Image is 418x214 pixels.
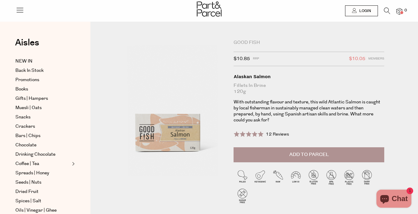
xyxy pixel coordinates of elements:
[403,8,408,13] span: 0
[15,76,39,84] span: Promotions
[289,151,329,158] span: Add to Parcel
[15,207,57,214] span: Oils | Vinegar | Ghee
[15,197,70,205] a: Spices | Salt
[15,104,70,112] a: Muesli | Oats
[15,95,48,102] span: Gifts | Hampers
[253,55,259,63] span: RRP
[15,86,28,93] span: Books
[15,188,70,195] a: Dried Fruit
[234,168,251,186] img: P_P-ICONS-Live_Bec_V11_Paleo.svg
[396,8,402,14] a: 0
[358,8,371,14] span: Login
[15,188,39,195] span: Dried Fruit
[358,168,376,186] img: P_P-ICONS-Live_Bec_V11_Dairy_Free.svg
[340,168,358,186] img: P_P-ICONS-Live_Bec_V11_Plastic_Free.svg
[15,179,70,186] a: Seeds | Nuts
[234,187,251,205] img: P_P-ICONS-Live_Bec_V11_Sugar_Free.svg
[15,170,70,177] a: Spreads | Honey
[15,114,30,121] span: Snacks
[15,207,70,214] a: Oils | Vinegar | Ghee
[15,151,70,158] a: Drinking Chocolate
[15,160,70,167] a: Coffee | Tea
[15,36,39,49] span: Aisles
[234,55,250,63] span: $10.85
[234,40,384,46] div: Good Fish
[15,142,70,149] a: Chocolate
[15,76,70,84] a: Promotions
[15,95,70,102] a: Gifts | Hampers
[345,5,378,16] a: Login
[197,2,222,17] img: Part&Parcel
[234,147,384,162] button: Add to Parcel
[15,58,70,65] a: NEW IN
[266,131,289,137] span: 12 Reviews
[234,99,384,123] p: With outstanding flavour and texture, this wild Atlantic Salmon is caught by local fisherman in s...
[375,190,413,209] inbox-online-store-chat: Shopify online store chat
[15,160,39,167] span: Coffee | Tea
[15,86,70,93] a: Books
[15,132,40,139] span: Bars | Chips
[368,55,384,63] span: Members
[15,179,41,186] span: Seeds | Nuts
[15,58,33,65] span: NEW IN
[15,151,55,158] span: Drinking Chocolate
[15,170,49,177] span: Spreads | Honey
[305,168,322,186] img: P_P-ICONS-Live_Bec_V11_Gluten_Free.svg
[15,104,42,112] span: Muesli | Oats
[15,132,70,139] a: Bars | Chips
[71,160,75,167] button: Expand/Collapse Coffee | Tea
[234,74,384,80] div: Alaskan Salmon
[349,55,365,63] span: $10.05
[108,40,225,176] img: Alaskan Salmon
[15,197,41,205] span: Spices | Salt
[15,67,44,74] span: Back In Stock
[251,168,269,186] img: P_P-ICONS-Live_Bec_V11_Ketogenic.svg
[15,123,70,130] a: Crackers
[234,83,384,95] div: Fillets in Brine 120g
[15,67,70,74] a: Back In Stock
[287,168,305,186] img: P_P-ICONS-Live_Bec_V11_Low_Gi.svg
[322,168,340,186] img: P_P-ICONS-Live_Bec_V11_BPA_Free.svg
[15,114,70,121] a: Snacks
[15,142,36,149] span: Chocolate
[269,168,287,186] img: P_P-ICONS-Live_Bec_V11_Raw.svg
[15,123,35,130] span: Crackers
[15,38,39,53] a: Aisles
